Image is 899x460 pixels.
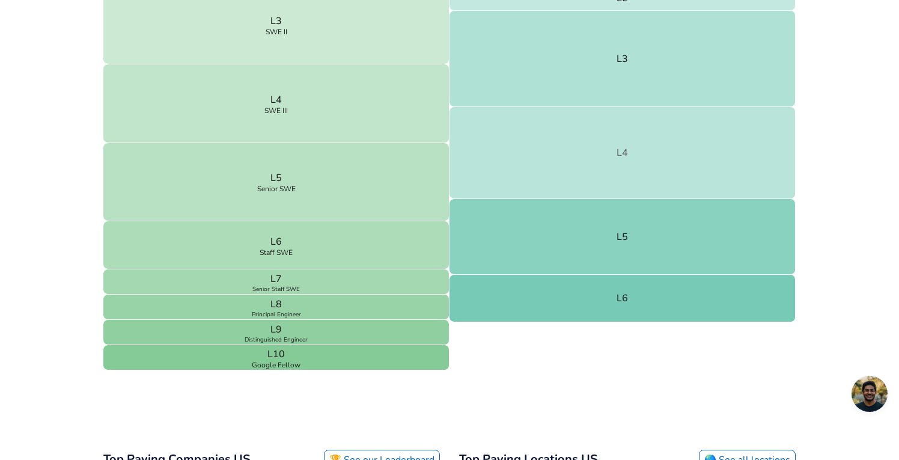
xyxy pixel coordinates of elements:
p: L5 [617,230,628,244]
button: L10Google Fellow [103,345,449,370]
div: Open chat [852,376,888,412]
button: L7Senior Staff SWE [103,269,449,295]
button: L4SWE III [103,64,449,143]
p: L5 [270,171,282,185]
p: L4 [617,146,628,160]
p: L8 [270,297,282,311]
p: L3 [270,14,282,28]
button: L6 [449,275,796,322]
p: L4 [270,93,282,107]
button: L9Distinguished Engineer [103,320,449,345]
button: L4 [449,107,796,199]
span: Senior SWE [257,185,296,192]
p: L10 [267,347,285,361]
button: L5 [449,199,796,275]
button: L8Principal Engineer [103,295,449,320]
p: L3 [617,52,628,66]
button: L6Staff SWE [103,221,449,269]
span: Google Fellow [252,361,300,369]
button: L3 [449,11,796,107]
p: L7 [270,272,282,286]
p: L9 [270,322,282,337]
span: Principal Engineer [252,311,301,317]
p: L6 [270,235,282,249]
span: Staff SWE [260,249,293,256]
span: SWE III [264,107,288,114]
span: SWE II [266,28,287,35]
button: L5Senior SWE [103,143,449,222]
span: Senior Staff SWE [252,286,300,292]
p: L6 [617,291,628,305]
span: Distinguished Engineer [245,337,308,343]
